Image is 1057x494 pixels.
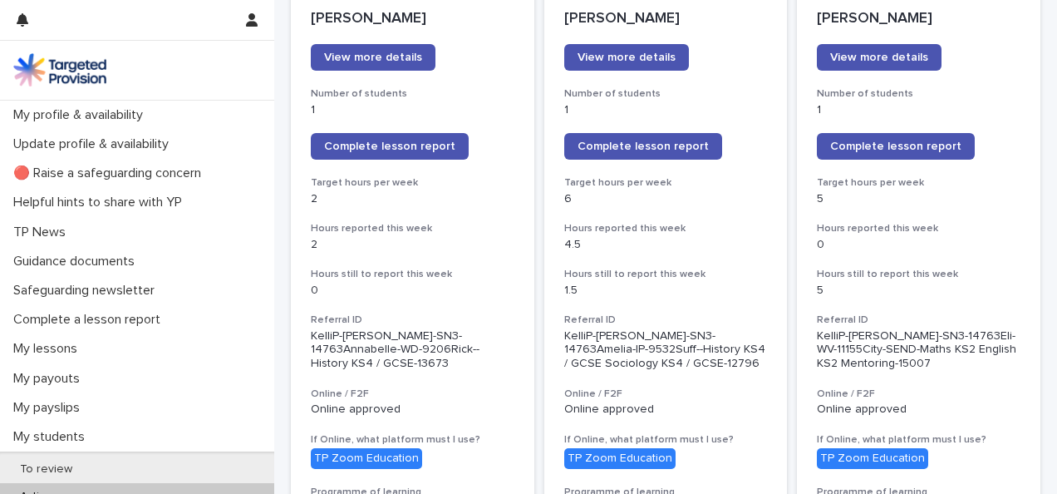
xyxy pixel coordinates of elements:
[564,388,768,401] h3: Online / F2F
[817,238,1020,252] p: 0
[7,136,182,152] p: Update profile & availability
[830,141,961,152] span: Complete lesson report
[7,312,174,328] p: Complete a lesson report
[311,238,514,252] p: 2
[7,462,86,477] p: To review
[311,403,514,417] p: Online approved
[564,176,768,190] h3: Target hours per week
[817,433,1020,447] h3: If Online, what platform must I use?
[311,87,514,101] h3: Number of students
[311,133,469,160] a: Complete lesson report
[311,192,514,206] p: 2
[564,44,689,71] a: View more details
[311,268,514,281] h3: Hours still to report this week
[817,192,1020,206] p: 5
[817,329,1020,371] p: KelliP-[PERSON_NAME]-SN3-14763Eli-WV-11155City-SEND-Maths KS2 English KS2 Mentoring-15007
[311,284,514,298] p: 0
[564,448,676,469] div: TP Zoom Education
[13,53,106,86] img: M5nRWzHhSzIhMunXDL62
[817,133,975,160] a: Complete lesson report
[817,10,1020,28] p: [PERSON_NAME]
[830,52,928,63] span: View more details
[324,52,422,63] span: View more details
[564,133,722,160] a: Complete lesson report
[311,314,514,327] h3: Referral ID
[564,329,768,371] p: KelliP-[PERSON_NAME]-SN3-14763Amelia-IP-9532Suff--History KS4 / GCSE Sociology KS4 / GCSE-12796
[324,141,455,152] span: Complete lesson report
[7,371,93,387] p: My payouts
[7,195,195,210] p: Helpful hints to share with YP
[817,103,1020,117] p: 1
[817,284,1020,298] p: 5
[7,254,148,269] p: Guidance documents
[311,388,514,401] h3: Online / F2F
[311,433,514,447] h3: If Online, what platform must I use?
[7,107,156,123] p: My profile & availability
[564,103,768,117] p: 1
[7,429,98,445] p: My students
[564,433,768,447] h3: If Online, what platform must I use?
[817,388,1020,401] h3: Online / F2F
[564,87,768,101] h3: Number of students
[311,10,514,28] p: [PERSON_NAME]
[564,192,768,206] p: 6
[564,10,768,28] p: [PERSON_NAME]
[817,44,941,71] a: View more details
[311,176,514,190] h3: Target hours per week
[311,44,435,71] a: View more details
[817,87,1020,101] h3: Number of students
[7,165,214,181] p: 🔴 Raise a safeguarding concern
[311,222,514,235] h3: Hours reported this week
[817,448,928,469] div: TP Zoom Education
[564,403,768,417] p: Online approved
[564,222,768,235] h3: Hours reported this week
[564,284,768,298] p: 1.5
[311,103,514,117] p: 1
[578,52,676,63] span: View more details
[311,329,514,371] p: KelliP-[PERSON_NAME]-SN3-14763Annabelle-WD-9206Rick--History KS4 / GCSE-13673
[817,222,1020,235] h3: Hours reported this week
[817,176,1020,190] h3: Target hours per week
[7,341,91,357] p: My lessons
[7,225,79,240] p: TP News
[817,268,1020,281] h3: Hours still to report this week
[7,283,168,299] p: Safeguarding newsletter
[817,403,1020,417] p: Online approved
[564,268,768,281] h3: Hours still to report this week
[817,314,1020,327] h3: Referral ID
[564,238,768,252] p: 4.5
[7,400,93,416] p: My payslips
[311,448,422,469] div: TP Zoom Education
[578,141,709,152] span: Complete lesson report
[564,314,768,327] h3: Referral ID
